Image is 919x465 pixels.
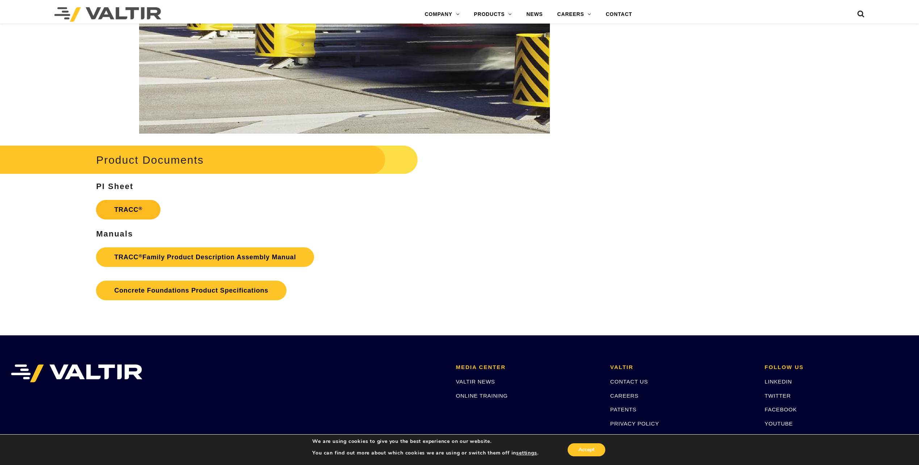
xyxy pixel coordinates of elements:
[96,247,314,267] a: TRACC®Family Product Description Assembly Manual
[417,7,467,22] a: COMPANY
[456,364,599,370] h2: MEDIA CENTER
[610,393,639,399] a: CAREERS
[138,206,142,211] sup: ®
[765,378,792,385] a: LINKEDIN
[765,393,791,399] a: TWITTER
[96,200,160,219] a: TRACC®
[610,378,648,385] a: CONTACT US
[96,281,286,300] a: Concrete Foundations Product Specifications
[138,253,142,259] sup: ®
[96,182,133,191] strong: PI Sheet
[598,7,639,22] a: CONTACT
[765,364,908,370] h2: FOLLOW US
[312,438,538,445] p: We are using cookies to give you the best experience on our website.
[568,443,605,456] button: Accept
[519,7,550,22] a: NEWS
[456,393,507,399] a: ONLINE TRAINING
[765,420,793,427] a: YOUTUBE
[312,450,538,456] p: You can find out more about which cookies we are using or switch them off in .
[765,406,797,412] a: FACEBOOK
[610,420,659,427] a: PRIVACY POLICY
[54,7,161,22] img: Valtir
[456,378,495,385] a: VALTIR NEWS
[610,406,637,412] a: PATENTS
[610,364,754,370] h2: VALTIR
[516,450,537,456] button: settings
[96,229,133,238] strong: Manuals
[11,364,142,382] img: VALTIR
[467,7,519,22] a: PRODUCTS
[550,7,598,22] a: CAREERS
